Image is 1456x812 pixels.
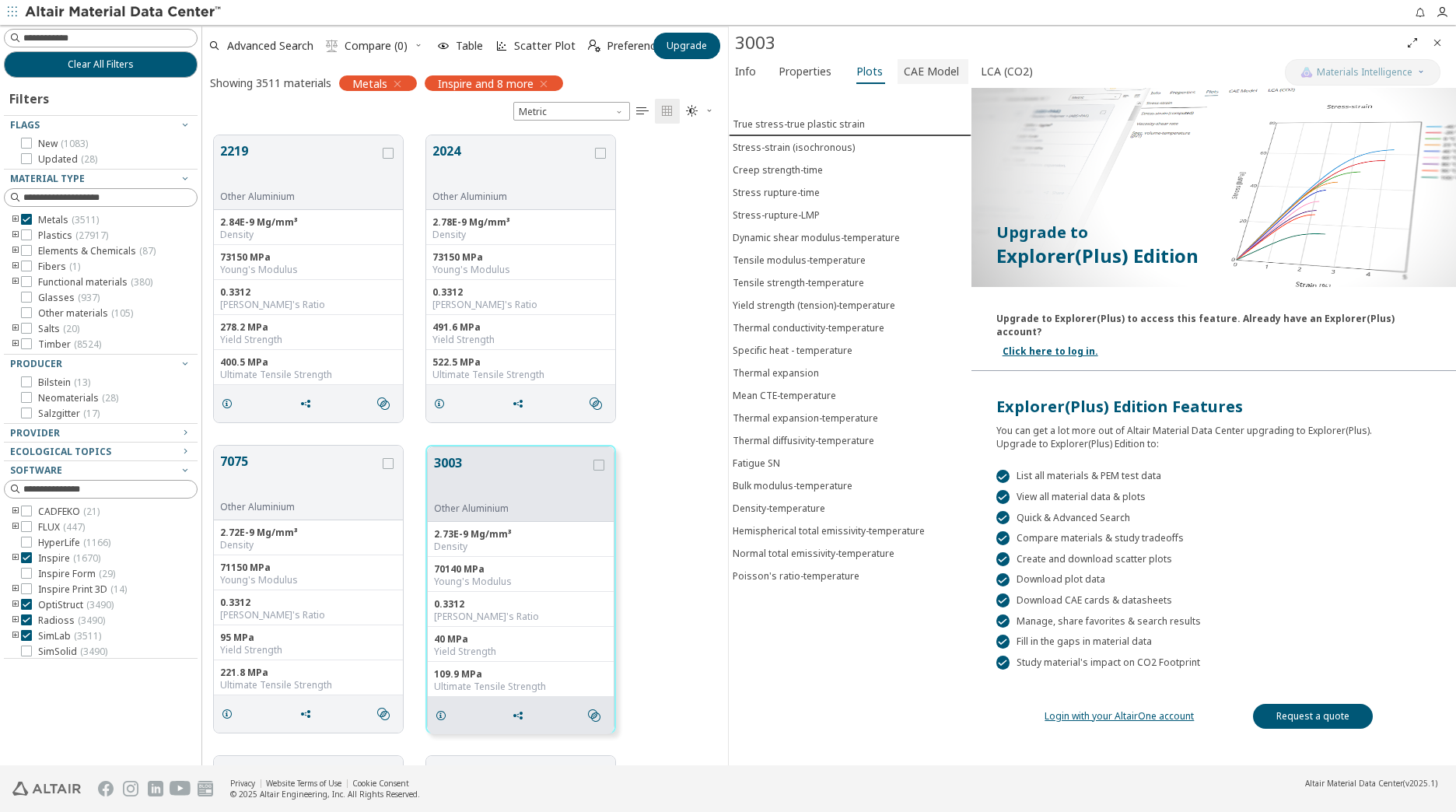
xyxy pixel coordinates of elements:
[38,583,127,596] span: Inspire Print 3D
[432,216,609,229] div: 2.78E-9 Mg/mm³
[996,552,1431,566] div: Create and download scatter plots
[352,778,409,789] a: Cookie Consent
[432,264,609,276] div: Young's Modulus
[10,552,21,565] i: toogle group
[729,474,971,497] button: Bulk modulus-temperature
[220,632,397,644] div: 95 MPa
[10,323,21,335] i: toogle group
[220,321,397,334] div: 278.2 MPa
[38,261,80,273] span: Fibers
[729,497,971,520] button: Density-temperature
[4,78,57,115] div: Filters
[432,334,609,346] div: Yield Strength
[434,646,607,658] div: Yield Strength
[904,59,959,84] span: CAE Model
[38,307,133,320] span: Other materials
[733,524,925,537] div: Hemispherical total emissivity-temperature
[729,362,971,384] button: Thermal expansion
[4,461,198,480] button: Software
[733,141,855,154] div: Stress-strain (isochronous)
[432,356,609,369] div: 522.5 MPa
[227,40,313,51] span: Advanced Search
[588,40,600,52] i: 
[729,452,971,474] button: Fatigue SN
[733,411,878,425] div: Thermal expansion-temperature
[996,222,1431,243] p: Upgrade to
[996,552,1010,566] div: 
[505,388,537,419] button: Share
[996,635,1010,649] div: 
[10,172,85,185] span: Material Type
[581,700,614,731] button: Similar search
[733,254,866,267] div: Tensile modulus-temperature
[729,542,971,565] button: Normal total emissivity-temperature
[131,275,152,289] span: ( 380 )
[733,276,864,289] div: Tensile strength-temperature
[434,528,607,541] div: 2.73E-9 Mg/mm³
[432,251,609,264] div: 73150 MPa
[996,243,1431,268] p: Explorer(Plus) Edition
[505,700,537,731] button: Share
[996,490,1010,504] div: 
[680,99,720,124] button: Theme
[1305,778,1437,789] div: (v2025.1)
[69,260,80,273] span: ( 1 )
[10,426,60,439] span: Provider
[426,388,459,419] button: Details
[729,136,971,159] button: Stress-strain (isochronous)
[996,656,1431,670] div: Study material's impact on CO2 Footprint
[434,541,607,553] div: Density
[434,598,607,611] div: 0.3312
[377,708,390,720] i: 
[996,470,1010,484] div: 
[428,700,460,731] button: Details
[996,511,1010,525] div: 
[220,286,397,299] div: 0.3312
[996,635,1431,649] div: Fill in the gaps in material data
[432,229,609,241] div: Density
[4,170,198,188] button: Material Type
[99,567,115,580] span: ( 29 )
[4,355,198,373] button: Producer
[733,163,823,177] div: Creep strength-time
[432,299,609,311] div: [PERSON_NAME]'s Ratio
[220,501,380,513] div: Other Aluminium
[266,778,341,789] a: Website Terms of Use
[729,339,971,362] button: Specific heat - temperature
[729,181,971,204] button: Stress rupture-time
[733,299,895,312] div: Yield strength (tension)-temperature
[78,291,100,304] span: ( 937 )
[733,366,819,380] div: Thermal expansion
[38,214,99,226] span: Metals
[1425,30,1450,55] button: Close
[38,521,85,534] span: FLUX
[38,568,115,580] span: Inspire Form
[370,698,403,730] button: Similar search
[220,597,397,609] div: 0.3312
[220,191,380,203] div: Other Aluminium
[686,105,698,117] i: 
[996,614,1431,628] div: Manage, share favorites & search results
[86,598,114,611] span: ( 3490 )
[220,644,397,656] div: Yield Strength
[661,105,674,117] i: 
[38,323,79,335] span: Salts
[214,698,247,730] button: Details
[4,51,198,78] button: Clear All Filters
[513,102,630,121] span: Metric
[996,511,1431,525] div: Quick & Advanced Search
[10,214,21,226] i: toogle group
[230,778,255,789] a: Privacy
[1300,66,1313,79] img: AI Copilot
[733,186,820,199] div: Stress rupture-time
[434,502,590,515] div: Other Aluminium
[733,389,836,402] div: Mean CTE-temperature
[10,357,62,370] span: Producer
[10,630,21,642] i: toogle group
[432,762,592,811] button: 2124
[220,216,397,229] div: 2.84E-9 Mg/mm³
[10,118,40,131] span: Flags
[1305,778,1403,789] span: Altair Material Data Center
[38,245,156,257] span: Elements & Chemicals
[432,321,609,334] div: 491.6 MPa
